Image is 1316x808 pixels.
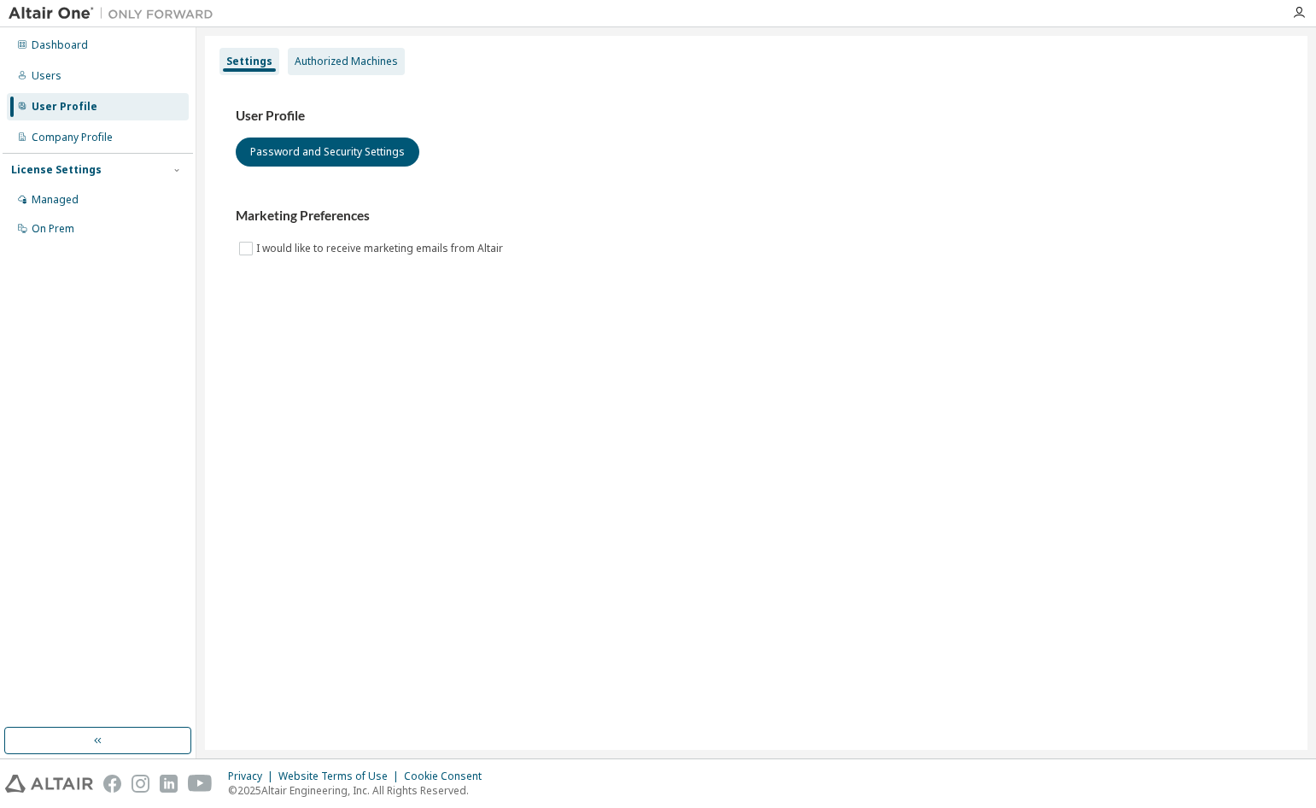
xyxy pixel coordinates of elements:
[236,108,1277,125] h3: User Profile
[236,208,1277,225] h3: Marketing Preferences
[160,775,178,793] img: linkedin.svg
[5,775,93,793] img: altair_logo.svg
[132,775,149,793] img: instagram.svg
[32,100,97,114] div: User Profile
[404,770,492,783] div: Cookie Consent
[32,222,74,236] div: On Prem
[103,775,121,793] img: facebook.svg
[226,55,272,68] div: Settings
[256,238,506,259] label: I would like to receive marketing emails from Altair
[188,775,213,793] img: youtube.svg
[278,770,404,783] div: Website Terms of Use
[32,69,61,83] div: Users
[11,163,102,177] div: License Settings
[9,5,222,22] img: Altair One
[228,783,492,798] p: © 2025 Altair Engineering, Inc. All Rights Reserved.
[32,193,79,207] div: Managed
[32,38,88,52] div: Dashboard
[228,770,278,783] div: Privacy
[295,55,398,68] div: Authorized Machines
[236,138,419,167] button: Password and Security Settings
[32,131,113,144] div: Company Profile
